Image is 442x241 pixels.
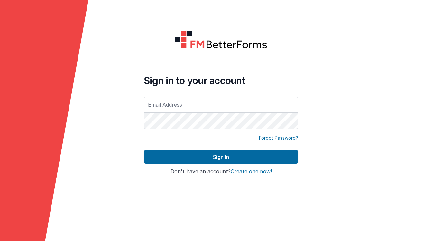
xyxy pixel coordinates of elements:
a: Forgot Password? [259,135,298,141]
h4: Don't have an account? [144,169,298,175]
h4: Sign in to your account [144,75,298,86]
button: Sign In [144,150,298,164]
input: Email Address [144,97,298,113]
button: Create one now! [231,169,272,175]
